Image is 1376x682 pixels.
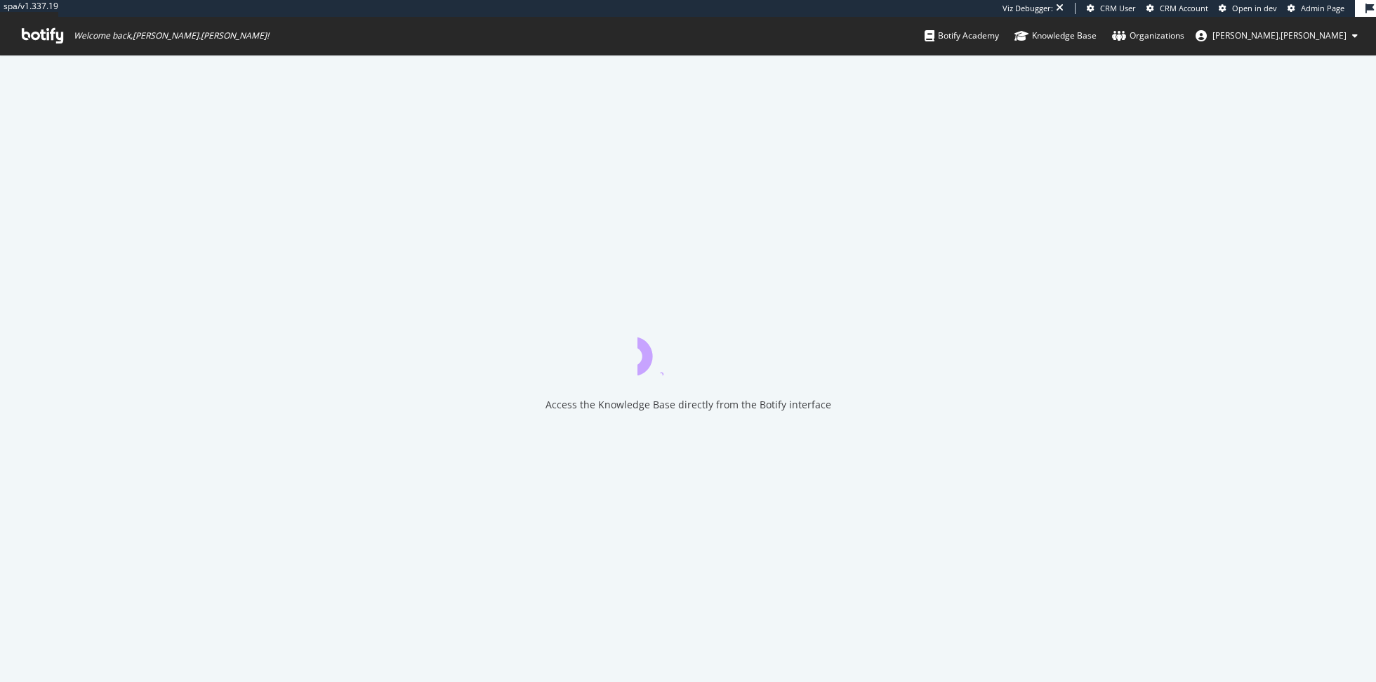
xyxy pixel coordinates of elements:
span: Open in dev [1232,3,1277,13]
div: Knowledge Base [1014,29,1097,43]
div: Organizations [1112,29,1184,43]
span: ryan.flanagan [1212,29,1347,41]
a: Botify Academy [925,17,999,55]
span: CRM User [1100,3,1136,13]
div: Botify Academy [925,29,999,43]
a: CRM User [1087,3,1136,14]
span: CRM Account [1160,3,1208,13]
div: Access the Knowledge Base directly from the Botify interface [545,398,831,412]
a: CRM Account [1146,3,1208,14]
a: Open in dev [1219,3,1277,14]
span: Welcome back, [PERSON_NAME].[PERSON_NAME] ! [74,30,269,41]
span: Admin Page [1301,3,1344,13]
div: Viz Debugger: [1003,3,1053,14]
button: [PERSON_NAME].[PERSON_NAME] [1184,25,1369,47]
a: Organizations [1112,17,1184,55]
a: Knowledge Base [1014,17,1097,55]
a: Admin Page [1288,3,1344,14]
div: animation [637,325,739,375]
